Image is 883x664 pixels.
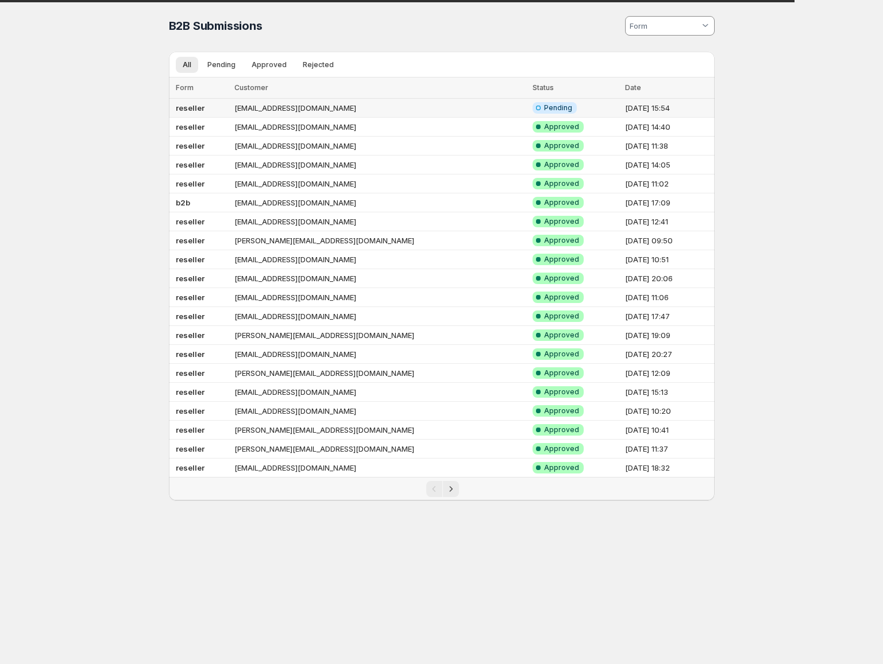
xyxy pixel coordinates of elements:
[622,288,714,307] td: [DATE] 11:06
[544,368,579,378] span: Approved
[176,83,194,92] span: Form
[176,444,205,453] b: reseller
[176,122,205,131] b: reseller
[176,236,205,245] b: reseller
[231,326,529,345] td: [PERSON_NAME][EMAIL_ADDRESS][DOMAIN_NAME]
[176,368,205,378] b: reseller
[622,212,714,231] td: [DATE] 12:41
[544,350,579,359] span: Approved
[231,307,529,326] td: [EMAIL_ADDRESS][DOMAIN_NAME]
[231,402,529,421] td: [EMAIL_ADDRESS][DOMAIN_NAME]
[176,350,205,359] b: reseller
[176,312,205,321] b: reseller
[622,137,714,156] td: [DATE] 11:38
[207,60,236,69] span: Pending
[176,255,205,264] b: reseller
[622,99,714,118] td: [DATE] 15:54
[622,174,714,193] td: [DATE] 11:02
[231,345,529,364] td: [EMAIL_ADDRESS][DOMAIN_NAME]
[176,463,205,472] b: reseller
[622,345,714,364] td: [DATE] 20:27
[544,274,579,283] span: Approved
[252,60,287,69] span: Approved
[544,331,579,340] span: Approved
[176,425,205,434] b: reseller
[176,198,190,207] b: b2b
[176,179,205,188] b: reseller
[231,99,529,118] td: [EMAIL_ADDRESS][DOMAIN_NAME]
[622,118,714,137] td: [DATE] 14:40
[544,293,579,302] span: Approved
[176,160,205,169] b: reseller
[183,60,191,69] span: All
[622,383,714,402] td: [DATE] 15:13
[544,198,579,207] span: Approved
[231,156,529,174] td: [EMAIL_ADDRESS][DOMAIN_NAME]
[622,307,714,326] td: [DATE] 17:47
[622,364,714,383] td: [DATE] 12:09
[622,269,714,288] td: [DATE] 20:06
[544,425,579,434] span: Approved
[622,231,714,250] td: [DATE] 09:50
[622,193,714,212] td: [DATE] 17:09
[231,383,529,402] td: [EMAIL_ADDRESS][DOMAIN_NAME]
[231,288,529,307] td: [EMAIL_ADDRESS][DOMAIN_NAME]
[176,217,205,226] b: reseller
[231,250,529,269] td: [EMAIL_ADDRESS][DOMAIN_NAME]
[169,477,715,500] nav: Pagination
[544,217,579,226] span: Approved
[622,402,714,421] td: [DATE] 10:20
[176,274,205,283] b: reseller
[176,103,205,112] b: reseller
[544,312,579,321] span: Approved
[231,137,529,156] td: [EMAIL_ADDRESS][DOMAIN_NAME]
[443,481,459,497] button: Next
[544,160,579,169] span: Approved
[544,444,579,453] span: Approved
[176,406,205,416] b: reseller
[231,118,529,137] td: [EMAIL_ADDRESS][DOMAIN_NAME]
[231,174,529,193] td: [EMAIL_ADDRESS][DOMAIN_NAME]
[231,440,529,459] td: [PERSON_NAME][EMAIL_ADDRESS][DOMAIN_NAME]
[625,83,641,92] span: Date
[533,83,554,92] span: Status
[176,141,205,150] b: reseller
[234,83,268,92] span: Customer
[544,103,572,112] span: Pending
[622,459,714,477] td: [DATE] 18:32
[231,459,529,477] td: [EMAIL_ADDRESS][DOMAIN_NAME]
[544,406,579,416] span: Approved
[176,331,205,340] b: reseller
[622,421,714,440] td: [DATE] 10:41
[544,236,579,245] span: Approved
[231,193,529,212] td: [EMAIL_ADDRESS][DOMAIN_NAME]
[231,364,529,383] td: [PERSON_NAME][EMAIL_ADDRESS][DOMAIN_NAME]
[544,387,579,397] span: Approved
[622,156,714,174] td: [DATE] 14:05
[622,250,714,269] td: [DATE] 10:51
[628,17,700,35] input: Form
[176,293,205,302] b: reseller
[544,463,579,472] span: Approved
[622,440,714,459] td: [DATE] 11:37
[544,179,579,188] span: Approved
[544,255,579,264] span: Approved
[303,60,334,69] span: Rejected
[622,326,714,345] td: [DATE] 19:09
[169,19,263,33] span: B2B Submissions
[544,141,579,150] span: Approved
[231,231,529,250] td: [PERSON_NAME][EMAIL_ADDRESS][DOMAIN_NAME]
[544,122,579,131] span: Approved
[231,212,529,231] td: [EMAIL_ADDRESS][DOMAIN_NAME]
[231,269,529,288] td: [EMAIL_ADDRESS][DOMAIN_NAME]
[176,387,205,397] b: reseller
[231,421,529,440] td: [PERSON_NAME][EMAIL_ADDRESS][DOMAIN_NAME]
